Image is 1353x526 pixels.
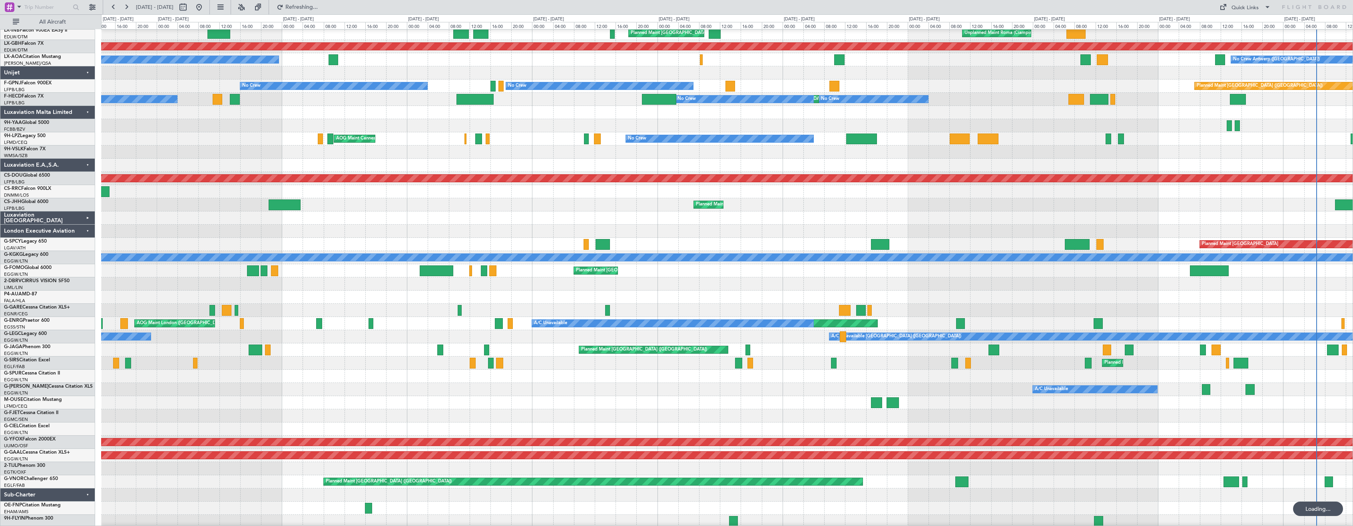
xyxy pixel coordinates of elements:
[4,463,17,468] span: 2-TIJL
[784,16,815,23] div: [DATE] - [DATE]
[909,16,940,23] div: [DATE] - [DATE]
[470,22,490,29] div: 12:00
[4,424,50,428] a: G-CIELCitation Excel
[4,424,19,428] span: G-CIEL
[407,22,428,29] div: 00:00
[4,371,60,376] a: G-SPURCessna Citation II
[595,22,616,29] div: 12:00
[4,516,25,521] span: 9H-FLYIN
[803,22,824,29] div: 04:00
[4,437,22,442] span: G-YFOX
[970,22,991,29] div: 12:00
[4,34,28,40] a: EDLW/DTM
[821,93,839,105] div: No Crew
[4,482,25,488] a: EGLF/FAB
[4,371,22,376] span: G-SPUR
[4,139,27,145] a: LFMD/CEQ
[4,516,53,521] a: 9H-FLYINPhenom 300
[4,199,48,204] a: CS-JHHGlobal 6000
[4,41,44,46] a: LX-GBHFalcon 7X
[581,344,707,356] div: Planned Maint [GEOGRAPHIC_DATA] ([GEOGRAPHIC_DATA])
[741,22,761,29] div: 16:00
[831,331,961,343] div: A/C Unavailable [GEOGRAPHIC_DATA] ([GEOGRAPHIC_DATA])
[1221,22,1241,29] div: 12:00
[4,279,70,283] a: 2-DBRVCIRRUS VISION SF50
[533,16,564,23] div: [DATE] - [DATE]
[699,22,720,29] div: 08:00
[4,443,28,449] a: UUMO/OSF
[4,133,46,138] a: 9H-LPZLegacy 500
[4,345,50,349] a: G-JAGAPhenom 300
[326,476,452,488] div: Planned Maint [GEOGRAPHIC_DATA] ([GEOGRAPHIC_DATA])
[929,22,949,29] div: 04:00
[219,22,240,29] div: 12:00
[24,1,70,13] input: Trip Number
[4,384,93,389] a: G-[PERSON_NAME]Cessna Citation XLS
[4,410,20,415] span: G-FJET
[534,317,567,329] div: A/C Unavailable
[4,476,58,481] a: G-VNORChallenger 650
[386,22,407,29] div: 20:00
[511,22,532,29] div: 20:00
[1096,22,1116,29] div: 12:00
[4,47,28,53] a: EDLW/DTM
[4,245,26,251] a: LGAV/ATH
[177,22,198,29] div: 04:00
[1262,22,1283,29] div: 20:00
[4,463,45,468] a: 2-TIJLPhenom 300
[659,16,689,23] div: [DATE] - [DATE]
[1200,22,1221,29] div: 08:00
[345,22,365,29] div: 12:00
[1054,22,1074,29] div: 04:00
[240,22,261,29] div: 16:00
[1202,238,1278,250] div: Planned Maint [GEOGRAPHIC_DATA]
[1104,357,1230,369] div: Planned Maint [GEOGRAPHIC_DATA] ([GEOGRAPHIC_DATA])
[4,292,22,297] span: P4-AUA
[4,41,22,46] span: LX-GBH
[4,503,22,508] span: OE-FNP
[631,27,757,39] div: Planned Maint [GEOGRAPHIC_DATA] ([GEOGRAPHIC_DATA])
[908,22,929,29] div: 00:00
[4,252,48,257] a: G-KGKGLegacy 600
[103,16,134,23] div: [DATE] - [DATE]
[4,311,28,317] a: EGNR/CEG
[4,469,26,475] a: EGTK/OXF
[1012,22,1033,29] div: 20:00
[576,265,702,277] div: Planned Maint [GEOGRAPHIC_DATA] ([GEOGRAPHIC_DATA])
[1241,22,1262,29] div: 16:00
[4,331,47,336] a: G-LEGCLegacy 600
[1233,54,1320,66] div: No Crew Antwerp ([GEOGRAPHIC_DATA])
[1158,22,1179,29] div: 00:00
[4,94,22,99] span: F-HECD
[94,22,115,29] div: 12:00
[4,450,22,455] span: G-GAAL
[4,147,24,151] span: 9H-VSLK
[4,364,25,370] a: EGLF/FAB
[4,199,21,204] span: CS-JHH
[4,285,23,291] a: LIML/LIN
[991,22,1012,29] div: 16:00
[4,331,21,336] span: G-LEGC
[4,324,25,330] a: EGSS/STN
[157,22,177,29] div: 00:00
[1035,383,1068,395] div: A/C Unavailable
[1179,22,1200,29] div: 04:00
[4,456,28,462] a: EGGW/LTN
[4,173,50,178] a: CS-DOUGlobal 6500
[532,22,553,29] div: 00:00
[616,22,636,29] div: 16:00
[1231,4,1259,12] div: Quick Links
[887,22,908,29] div: 20:00
[4,279,22,283] span: 2-DBRV
[696,199,822,211] div: Planned Maint [GEOGRAPHIC_DATA] ([GEOGRAPHIC_DATA])
[1283,22,1304,29] div: 00:00
[261,22,282,29] div: 20:00
[4,384,48,389] span: G-[PERSON_NAME]
[4,258,28,264] a: EGGW/LTN
[324,22,345,29] div: 08:00
[4,239,21,244] span: G-SPCY
[1216,1,1275,14] button: Quick Links
[4,358,50,363] a: G-SIRSCitation Excel
[4,28,67,33] a: LX-INBFalcon 900EX EASy II
[4,147,46,151] a: 9H-VSLKFalcon 7X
